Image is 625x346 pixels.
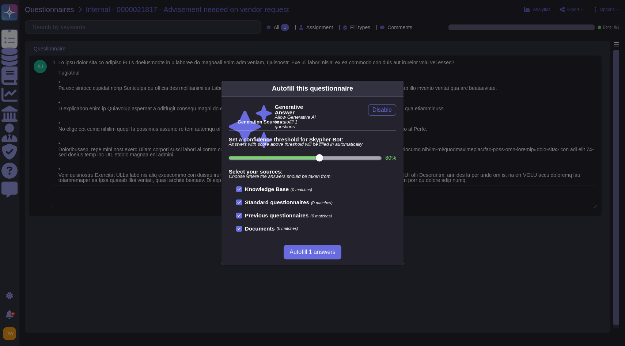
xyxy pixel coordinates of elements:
[245,186,289,192] b: Knowledge Base
[229,137,396,142] b: Set a confidence threshold for Skypher Bot:
[284,245,341,259] button: Autofill 1 answers
[310,214,332,218] span: (0 matches)
[385,155,396,160] label: 80 %
[245,199,309,205] b: Standard questionnaires
[277,227,298,231] span: (0 matches)
[372,107,392,113] span: Disable
[229,142,396,147] span: Answers with score above threshold will be filled in automatically
[229,174,396,179] span: Choose where the answers should be taken from
[311,201,333,205] span: (0 matches)
[368,104,396,116] button: Disable
[275,104,318,115] b: Generative Answer
[245,226,275,231] b: Documents
[229,169,396,174] b: Select your sources:
[291,187,312,192] span: (0 matches)
[275,115,318,129] span: Allow Generative AI to autofill 1 questions
[238,119,285,125] b: Generation Sources :
[272,84,353,94] div: Autofill this questionnaire
[245,212,308,218] b: Previous questionnaires
[289,249,335,255] span: Autofill 1 answers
